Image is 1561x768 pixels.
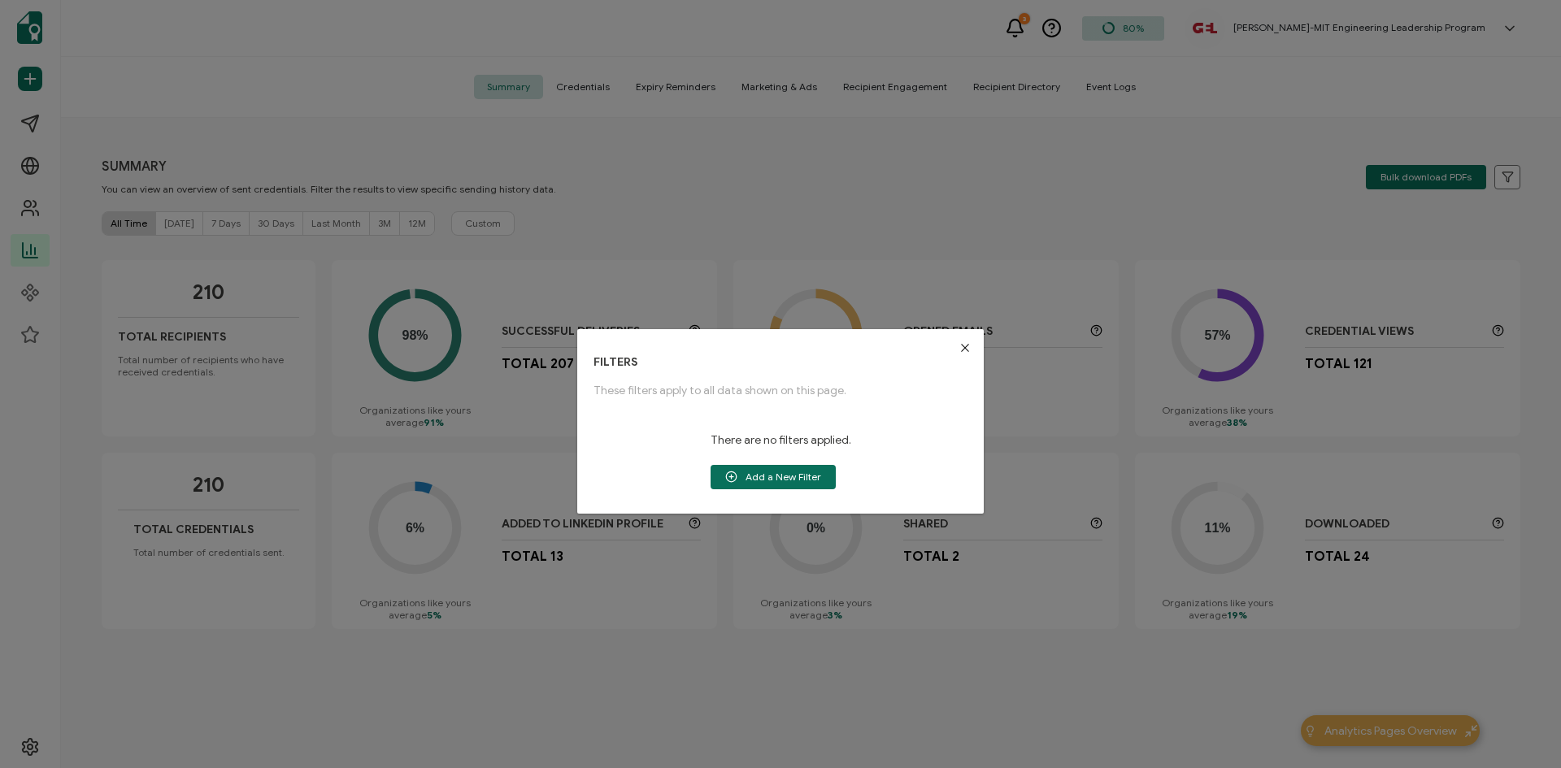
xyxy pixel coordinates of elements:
[711,432,851,449] p: There are no filters applied.
[712,465,834,489] span: Add a New Filter
[594,383,846,399] p: These filters apply to all data shown on this page.
[1480,690,1561,768] iframe: Chat Widget
[711,465,836,489] button: Add a New Filter
[594,354,967,371] span: FILTERS
[946,329,984,367] button: Close
[577,329,984,514] div: dialog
